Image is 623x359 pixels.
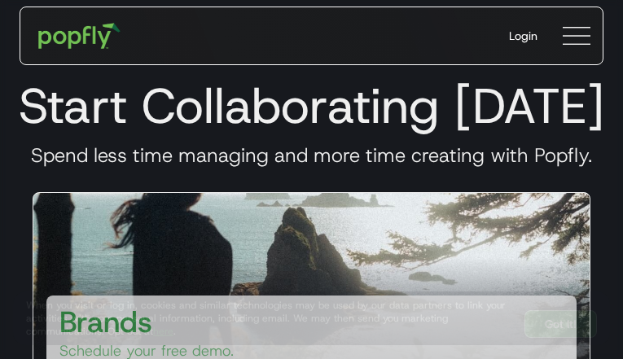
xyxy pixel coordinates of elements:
a: home [27,11,132,60]
a: here [153,325,173,338]
h3: Spend less time managing and more time creating with Popfly. [13,143,610,168]
div: When you visit or log in, cookies and similar technologies may be used by our data partners to li... [26,299,511,338]
div: Login [509,28,537,44]
h1: Start Collaborating [DATE] [13,77,610,135]
a: Got It! [524,310,597,338]
a: Login [496,15,551,57]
